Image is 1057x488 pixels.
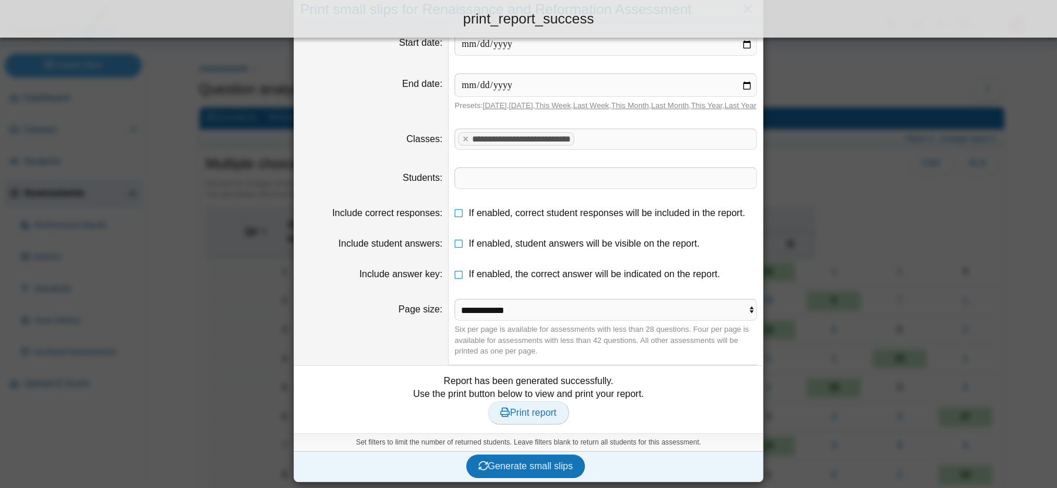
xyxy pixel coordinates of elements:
[483,101,507,110] a: [DATE]
[535,101,571,110] a: This Week
[479,461,573,471] span: Generate small slips
[402,79,443,89] label: End date
[460,135,470,143] x: remove tag
[9,9,1048,29] div: print_report_success
[399,304,443,314] label: Page size
[455,324,757,356] div: Six per page is available for assessments with less than 28 questions. Four per page is available...
[399,38,443,48] label: Start date
[691,101,723,110] a: This Year
[403,173,443,183] label: Students
[469,269,720,279] span: If enabled, the correct answer will be indicated on the report.
[466,455,585,478] button: Generate small slips
[725,101,756,110] a: Last Year
[469,208,745,218] span: If enabled, correct student responses will be included in the report.
[500,408,556,418] span: Print report
[455,100,757,111] div: Presets: , , , , , , ,
[455,167,757,189] tags: ​
[469,238,699,248] span: If enabled, student answers will be visible on the report.
[488,401,568,425] a: Print report
[573,101,609,110] a: Last Week
[359,269,442,279] label: Include answer key
[338,238,442,248] label: Include student answers
[332,208,443,218] label: Include correct responses
[300,375,757,425] div: Report has been generated successfully. Use the print button below to view and print your report.
[651,101,689,110] a: Last Month
[611,101,649,110] a: This Month
[509,101,533,110] a: [DATE]
[294,433,763,451] div: Set filters to limit the number of returned students. Leave filters blank to return all students ...
[455,129,757,150] tags: ​
[406,134,442,144] label: Classes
